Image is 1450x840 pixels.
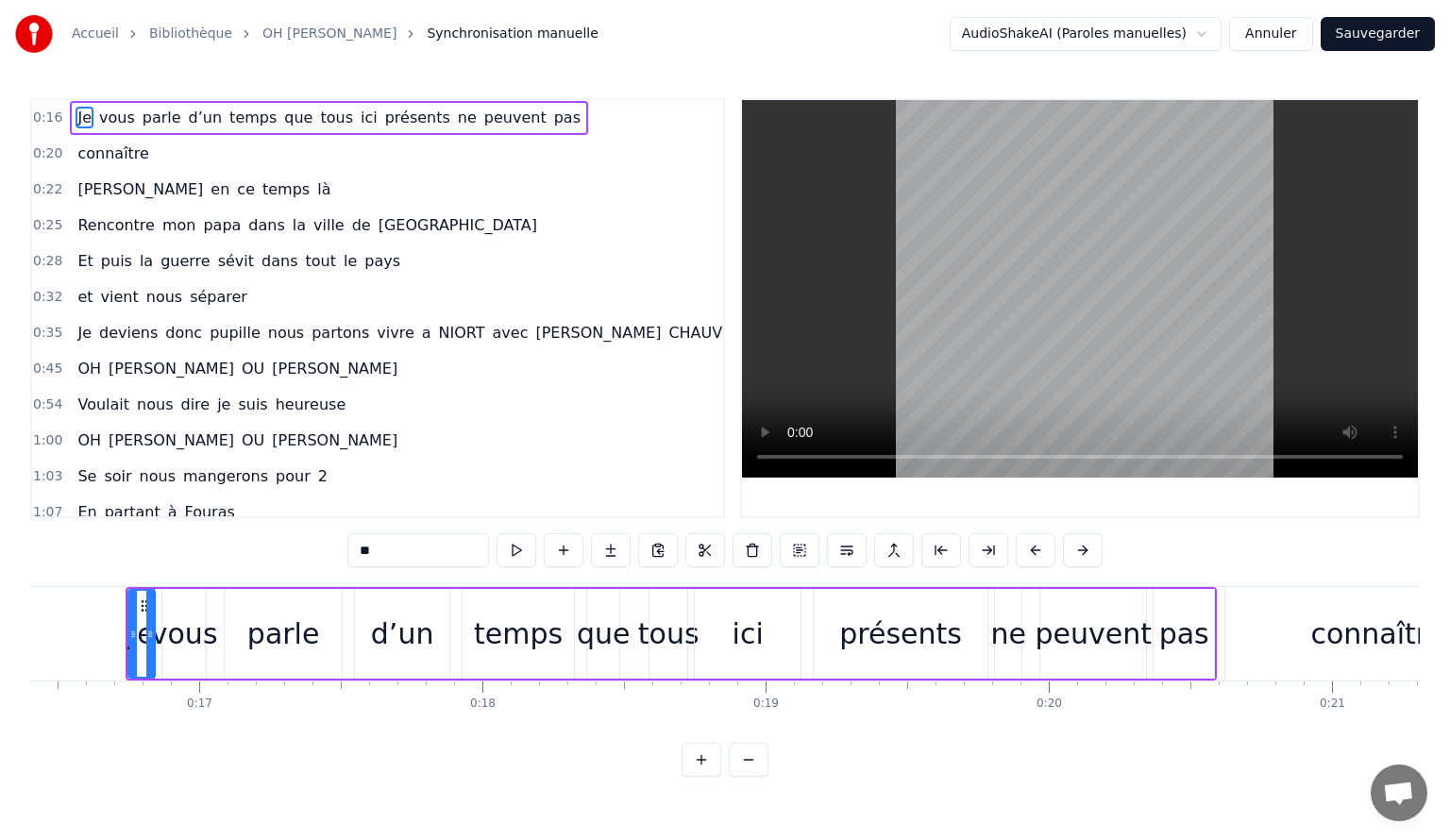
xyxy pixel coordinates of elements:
span: tous [318,107,355,128]
div: tous [638,613,700,655]
span: [PERSON_NAME] [107,358,236,379]
button: Annuler [1229,17,1312,51]
div: d’un [371,613,434,655]
span: donc [163,322,204,344]
span: NIORT [437,322,487,344]
div: Je [128,613,154,655]
span: ville [312,214,346,236]
span: Rencontre [76,214,156,236]
span: pour [274,465,312,487]
span: 2 [316,465,329,487]
span: pupille [208,322,262,344]
div: peuvent [1035,613,1152,655]
span: Synchronisation manuelle [427,25,599,43]
span: temps [228,107,278,128]
span: nous [138,465,177,487]
span: à [166,501,179,523]
span: mangerons [181,465,270,487]
span: la [291,214,308,236]
span: soir [102,465,133,487]
span: 0:25 [33,216,62,235]
span: [PERSON_NAME] [270,429,399,451]
span: 1:03 [33,467,62,486]
span: en [209,178,231,200]
span: Et [76,250,94,272]
span: a [420,322,433,344]
span: nous [144,286,184,308]
span: pas [552,107,582,128]
span: En [76,501,98,523]
span: 0:45 [33,360,62,378]
span: Je [76,107,93,128]
span: partons [310,322,371,344]
span: 0:32 [33,288,62,307]
span: le [342,250,359,272]
span: CHAUVET [666,322,743,344]
span: pays [362,250,402,272]
div: connaître [1310,613,1444,655]
span: deviens [97,322,160,344]
div: 0:18 [470,697,496,712]
span: OH [76,358,103,379]
div: ne [990,613,1025,655]
span: vous [97,107,137,128]
span: Voulait [76,394,131,415]
span: [GEOGRAPHIC_DATA] [377,214,539,236]
span: de [350,214,373,236]
a: Bibliothèque [149,25,232,43]
span: là [315,178,332,200]
span: nous [135,394,175,415]
span: vivre [375,322,415,344]
span: heureuse [274,394,348,415]
span: Je [76,322,93,344]
div: pas [1159,613,1209,655]
span: puis [99,250,134,272]
span: dire [178,394,211,415]
span: 1:00 [33,431,62,450]
span: mon [160,214,198,236]
span: Fouras [183,501,237,523]
div: parle [247,613,320,655]
span: suis [236,394,269,415]
span: 0:35 [33,324,62,343]
span: guerre [159,250,212,272]
div: temps [474,613,563,655]
span: nous [266,322,306,344]
div: 0:21 [1320,697,1345,712]
span: sévit [216,250,256,272]
span: avec [491,322,531,344]
span: je [215,394,232,415]
span: connaître [76,143,150,164]
span: dans [260,250,299,272]
a: Ouvrir le chat [1371,764,1427,821]
img: youka [15,15,53,53]
a: Accueil [72,25,119,43]
span: la [138,250,155,272]
span: 0:16 [33,109,62,127]
span: ce [235,178,257,200]
span: [PERSON_NAME] [270,358,399,379]
div: 0:17 [187,697,212,712]
span: 0:54 [33,395,62,414]
span: Se [76,465,98,487]
span: [PERSON_NAME] [76,178,205,200]
a: OH [PERSON_NAME] [262,25,396,43]
span: tout [304,250,338,272]
button: Sauvegarder [1321,17,1435,51]
span: parle [141,107,183,128]
span: temps [261,178,312,200]
span: que [282,107,314,128]
span: 1:07 [33,503,62,522]
div: ici [733,613,764,655]
span: et [76,286,94,308]
span: [PERSON_NAME] [107,429,236,451]
span: vient [99,286,141,308]
span: 0:28 [33,252,62,271]
span: peuvent [482,107,548,128]
span: ne [456,107,479,128]
span: ici [359,107,379,128]
div: présents [839,613,962,655]
span: d’un [187,107,225,128]
span: OU [240,429,266,451]
span: [PERSON_NAME] [533,322,663,344]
